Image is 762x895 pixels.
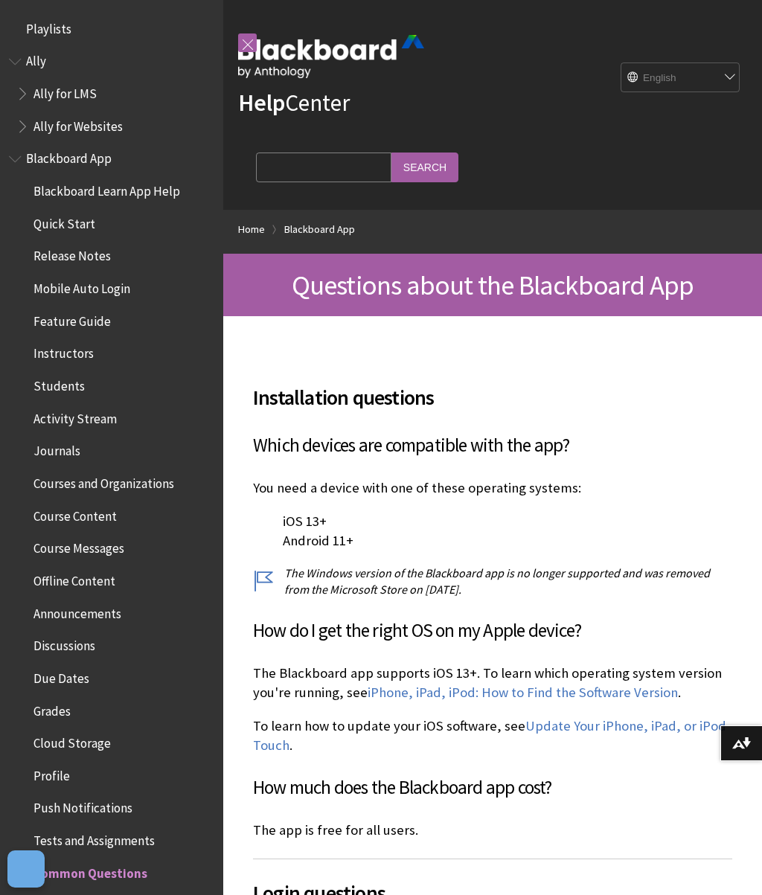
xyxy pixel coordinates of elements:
img: Blackboard by Anthology [238,35,424,78]
span: Push Notifications [33,796,132,816]
span: Journals [33,439,80,459]
span: Grades [33,699,71,719]
span: Due Dates [33,666,89,686]
span: Ally for LMS [33,81,97,101]
a: iPhone, iPad, iPod: How to Find the Software Version [368,684,678,702]
span: Quick Start [33,211,95,231]
p: The Windows version of the Blackboard app is no longer supported and was removed from the Microso... [253,565,732,598]
span: Questions about the Blackboard App [292,268,694,302]
span: Instructors [33,341,94,362]
span: Activity Stream [33,406,117,426]
span: Ally [26,49,46,69]
select: Site Language Selector [621,63,740,93]
span: Installation questions [253,382,732,413]
p: You need a device with one of these operating systems: [253,478,732,498]
span: Blackboard Learn App Help [33,179,180,199]
p: To learn how to update your iOS software, see . [253,716,732,755]
a: HelpCenter [238,88,350,118]
span: Common Questions [33,861,147,881]
span: Offline Content [33,568,115,588]
p: The Blackboard app supports iOS 13+. To learn which operating system version you're running, see . [253,664,732,702]
h3: How much does the Blackboard app cost? [253,774,732,802]
span: Tests and Assignments [33,828,155,848]
span: Courses and Organizations [33,471,174,491]
nav: Book outline for Anthology Ally Help [9,49,214,139]
p: iOS 13+ Android 11+ [253,512,732,551]
input: Search [391,153,458,182]
span: Course Content [33,504,117,524]
span: Mobile Auto Login [33,276,130,296]
span: Release Notes [33,244,111,264]
span: Discussions [33,633,95,653]
nav: Book outline for Playlists [9,16,214,42]
a: Home [238,220,265,239]
h3: How do I get the right OS on my Apple device? [253,617,732,645]
a: Blackboard App [284,220,355,239]
span: Cloud Storage [33,731,111,751]
button: Open Preferences [7,850,45,888]
p: The app is free for all users. [253,821,732,840]
strong: Help [238,88,285,118]
span: Blackboard App [26,147,112,167]
span: Ally for Websites [33,114,123,134]
span: Feature Guide [33,309,111,329]
h3: Which devices are compatible with the app? [253,432,732,460]
span: Playlists [26,16,71,36]
span: Students [33,373,85,394]
span: Announcements [33,601,121,621]
span: Profile [33,763,70,783]
span: Course Messages [33,536,124,556]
